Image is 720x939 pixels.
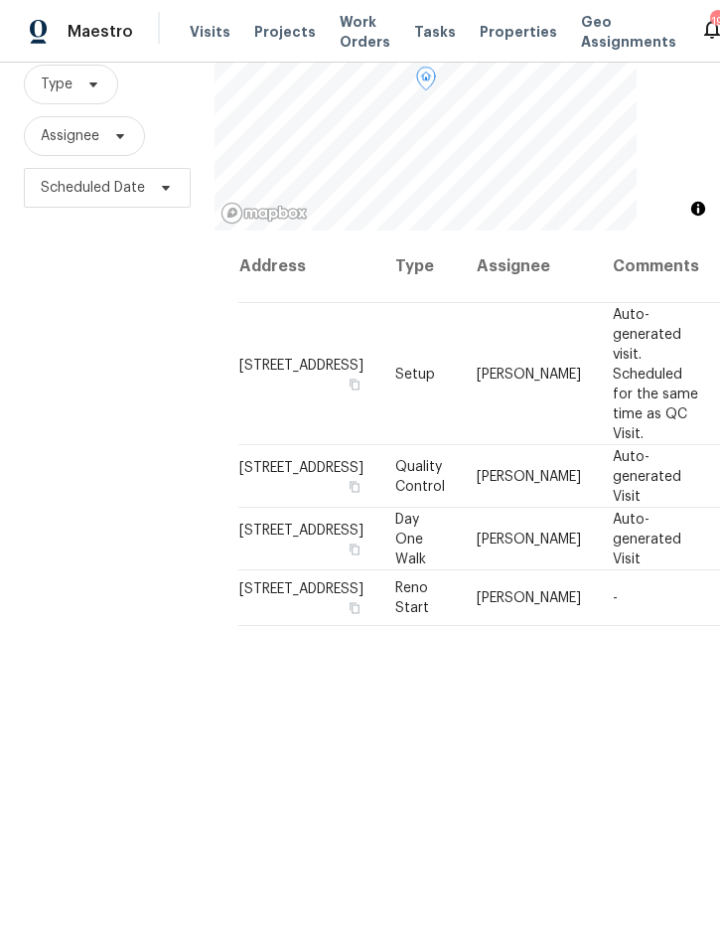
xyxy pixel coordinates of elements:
th: Assignee [461,231,597,303]
span: Visits [190,22,230,42]
button: Copy Address [346,477,363,495]
th: Type [379,231,461,303]
span: [PERSON_NAME] [477,367,581,381]
span: [STREET_ADDRESS] [239,582,363,596]
span: Auto-generated visit. Scheduled for the same time as QC Visit. [613,307,698,440]
span: [PERSON_NAME] [477,469,581,483]
span: [PERSON_NAME] [477,532,581,546]
span: Assignee [41,126,99,146]
span: Tasks [414,25,456,39]
th: Address [238,231,379,303]
span: Quality Control [395,459,445,493]
span: Day One Walk [395,512,426,565]
span: Geo Assignments [581,12,676,52]
button: Copy Address [346,540,363,557]
span: Auto-generated Visit [613,449,681,503]
span: [STREET_ADDRESS] [239,358,363,372]
button: Copy Address [346,375,363,392]
span: [STREET_ADDRESS] [239,523,363,537]
span: Type [41,75,72,94]
span: Maestro [68,22,133,42]
span: [PERSON_NAME] [477,591,581,605]
span: Scheduled Date [41,178,145,198]
span: Work Orders [340,12,390,52]
span: - [613,591,618,605]
span: Properties [480,22,557,42]
a: Mapbox homepage [220,202,308,225]
button: Copy Address [346,599,363,617]
th: Comments [597,231,715,303]
span: Setup [395,367,435,381]
button: Toggle attribution [686,197,710,221]
span: [STREET_ADDRESS] [239,460,363,474]
span: Toggle attribution [692,198,704,220]
span: Reno Start [395,581,429,615]
div: Map marker [416,67,436,97]
span: Projects [254,22,316,42]
span: Auto-generated Visit [613,512,681,565]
